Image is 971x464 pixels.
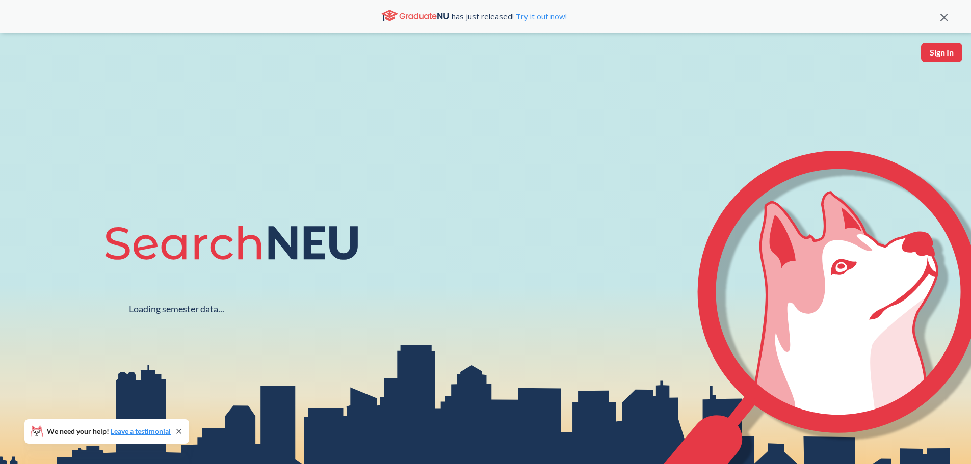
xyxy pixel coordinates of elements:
[10,43,34,74] img: sandbox logo
[452,11,567,22] span: has just released!
[921,43,962,62] button: Sign In
[47,428,171,435] span: We need your help!
[514,11,567,21] a: Try it out now!
[10,43,34,77] a: sandbox logo
[129,303,224,315] div: Loading semester data...
[111,427,171,435] a: Leave a testimonial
